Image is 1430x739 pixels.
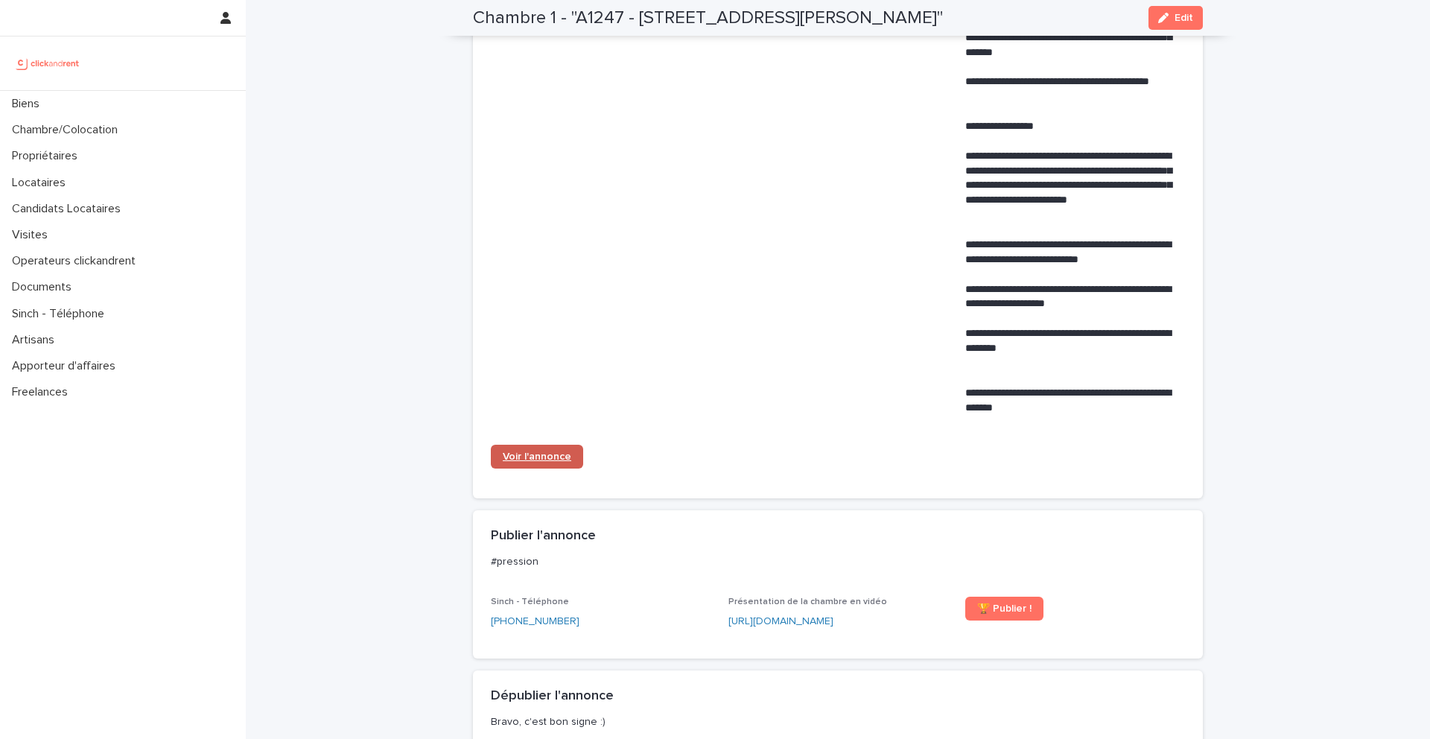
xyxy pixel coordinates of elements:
img: UCB0brd3T0yccxBKYDjQ [12,48,84,78]
span: 🏆 Publier ! [977,603,1032,614]
p: Operateurs clickandrent [6,254,147,268]
h2: Dépublier l'annonce [491,688,614,705]
p: #pression [491,555,1179,568]
a: 🏆 Publier ! [965,597,1043,621]
span: Sinch - Téléphone [491,597,569,606]
p: Biens [6,97,51,111]
button: Edit [1148,6,1203,30]
span: Voir l'annonce [503,451,571,462]
p: Visites [6,228,60,242]
p: Apporteur d'affaires [6,359,127,373]
a: Voir l'annonce [491,445,583,469]
p: Freelances [6,385,80,399]
a: [URL][DOMAIN_NAME] [728,616,833,627]
p: Sinch - Téléphone [6,307,116,321]
p: Chambre/Colocation [6,123,130,137]
ringoverc2c-84e06f14122c: Call with Ringover [491,616,579,627]
p: Propriétaires [6,149,89,163]
a: [PHONE_NUMBER] [491,614,579,629]
h2: Chambre 1 - "A1247 - [STREET_ADDRESS][PERSON_NAME]" [473,7,943,29]
p: Bravo, c'est bon signe :) [491,715,1179,729]
p: Locataires [6,176,77,190]
p: Documents [6,280,83,294]
h2: Publier l'annonce [491,528,596,545]
span: Edit [1175,13,1193,23]
ringoverc2c-number-84e06f14122c: [PHONE_NUMBER] [491,616,579,627]
p: Artisans [6,333,66,347]
p: Candidats Locataires [6,202,133,216]
span: Présentation de la chambre en vidéo [728,597,887,606]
